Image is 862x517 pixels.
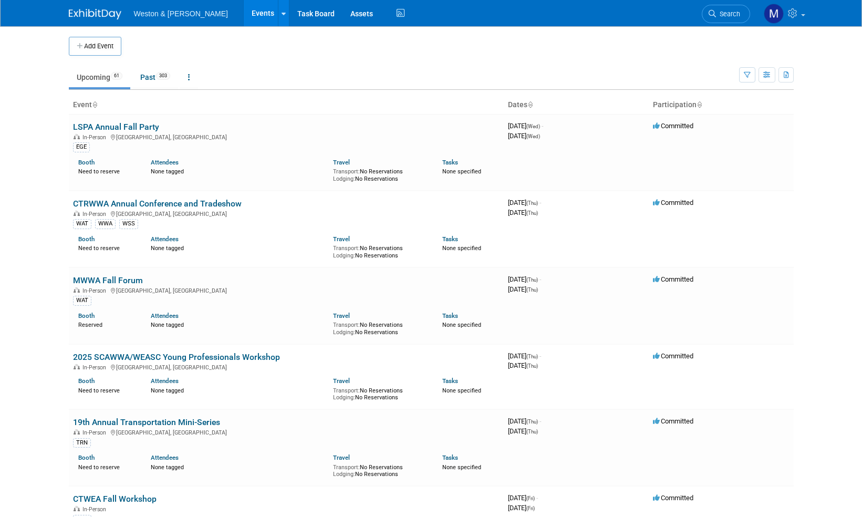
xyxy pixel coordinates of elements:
[333,464,360,471] span: Transport:
[333,252,355,259] span: Lodging:
[119,219,138,229] div: WSS
[74,506,80,511] img: In-Person Event
[73,132,500,141] div: [GEOGRAPHIC_DATA], [GEOGRAPHIC_DATA]
[78,312,95,319] a: Booth
[151,243,325,252] div: None tagged
[151,454,179,461] a: Attendees
[69,67,130,87] a: Upcoming61
[151,319,325,329] div: None tagged
[526,200,538,206] span: (Thu)
[333,235,350,243] a: Travel
[526,505,535,511] span: (Fri)
[508,494,538,502] span: [DATE]
[508,209,538,216] span: [DATE]
[716,10,740,18] span: Search
[73,209,500,218] div: [GEOGRAPHIC_DATA], [GEOGRAPHIC_DATA]
[442,312,458,319] a: Tasks
[82,287,109,294] span: In-Person
[78,319,136,329] div: Reserved
[649,96,794,114] th: Participation
[539,199,541,206] span: -
[151,159,179,166] a: Attendees
[508,361,538,369] span: [DATE]
[653,275,693,283] span: Committed
[74,429,80,435] img: In-Person Event
[151,377,179,385] a: Attendees
[95,219,116,229] div: WWA
[111,72,122,80] span: 61
[73,142,90,152] div: EGE
[82,211,109,218] span: In-Person
[536,494,538,502] span: -
[697,100,702,109] a: Sort by Participation Type
[333,471,355,478] span: Lodging:
[333,312,350,319] a: Travel
[82,134,109,141] span: In-Person
[442,387,481,394] span: None specified
[151,312,179,319] a: Attendees
[333,385,427,401] div: No Reservations No Reservations
[442,322,481,328] span: None specified
[526,419,538,425] span: (Thu)
[526,210,538,216] span: (Thu)
[69,96,504,114] th: Event
[74,134,80,139] img: In-Person Event
[526,363,538,369] span: (Thu)
[526,277,538,283] span: (Thu)
[151,462,325,471] div: None tagged
[333,243,427,259] div: No Reservations No Reservations
[73,199,242,209] a: CTRWWA Annual Conference and Tradeshow
[526,495,535,501] span: (Fri)
[73,428,500,436] div: [GEOGRAPHIC_DATA], [GEOGRAPHIC_DATA]
[508,122,543,130] span: [DATE]
[78,385,136,395] div: Need to reserve
[73,122,159,132] a: LSPA Annual Fall Party
[526,133,540,139] span: (Wed)
[78,159,95,166] a: Booth
[333,454,350,461] a: Travel
[526,429,538,435] span: (Thu)
[73,363,500,371] div: [GEOGRAPHIC_DATA], [GEOGRAPHIC_DATA]
[92,100,97,109] a: Sort by Event Name
[132,67,178,87] a: Past303
[508,427,538,435] span: [DATE]
[333,159,350,166] a: Travel
[82,364,109,371] span: In-Person
[702,5,750,23] a: Search
[78,462,136,471] div: Need to reserve
[333,387,360,394] span: Transport:
[542,122,543,130] span: -
[73,494,157,504] a: CTWEA Fall Workshop
[151,235,179,243] a: Attendees
[333,245,360,252] span: Transport:
[333,168,360,175] span: Transport:
[539,275,541,283] span: -
[526,354,538,359] span: (Thu)
[73,296,91,305] div: WAT
[78,377,95,385] a: Booth
[653,352,693,360] span: Committed
[78,166,136,175] div: Need to reserve
[442,235,458,243] a: Tasks
[74,287,80,293] img: In-Person Event
[333,322,360,328] span: Transport:
[508,132,540,140] span: [DATE]
[74,211,80,216] img: In-Person Event
[69,9,121,19] img: ExhibitDay
[73,275,143,285] a: MWWA Fall Forum
[73,286,500,294] div: [GEOGRAPHIC_DATA], [GEOGRAPHIC_DATA]
[73,417,220,427] a: 19th Annual Transportation Mini-Series
[653,494,693,502] span: Committed
[333,462,427,478] div: No Reservations No Reservations
[78,235,95,243] a: Booth
[653,122,693,130] span: Committed
[764,4,784,24] img: Mary Ann Trujillo
[508,285,538,293] span: [DATE]
[78,454,95,461] a: Booth
[333,329,355,336] span: Lodging:
[82,506,109,513] span: In-Person
[156,72,170,80] span: 303
[73,352,280,362] a: 2025 SCAWWA/WEASC Young Professionals Workshop
[442,168,481,175] span: None specified
[527,100,533,109] a: Sort by Start Date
